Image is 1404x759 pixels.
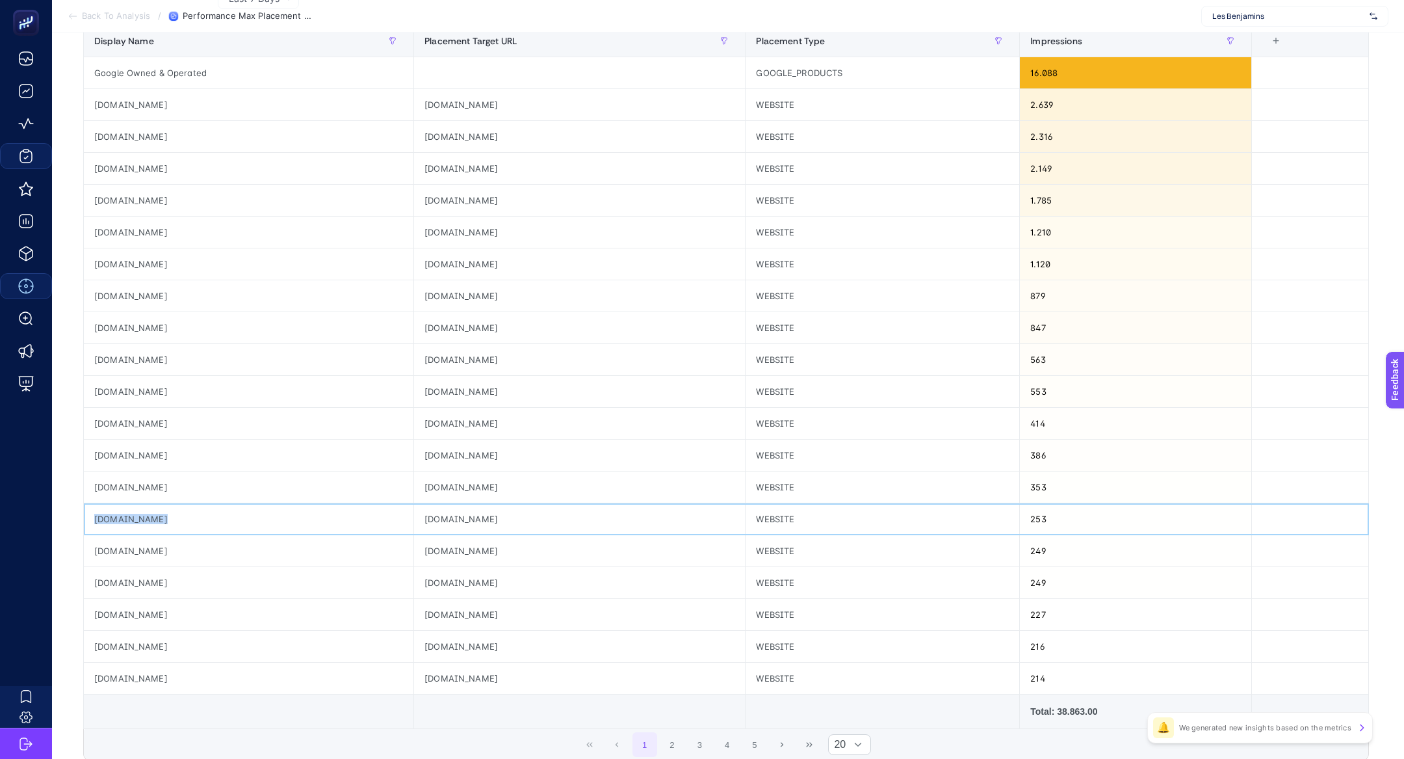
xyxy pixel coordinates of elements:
div: [DOMAIN_NAME] [84,599,413,630]
span: Placement Type [756,36,825,46]
div: 353 [1020,472,1251,503]
div: WEBSITE [746,631,1019,662]
div: [DOMAIN_NAME] [84,344,413,375]
div: 2.639 [1020,89,1251,120]
span: Back To Analysis [82,11,150,21]
button: 4 [715,732,740,757]
div: [DOMAIN_NAME] [414,280,745,312]
div: 1.785 [1020,185,1251,216]
div: 4 items selected [1262,36,1273,64]
div: WEBSITE [746,121,1019,152]
div: WEBSITE [746,567,1019,598]
div: 249 [1020,535,1251,566]
span: Impressions [1030,36,1082,46]
div: [DOMAIN_NAME] [414,408,745,439]
p: We generated new insights based on the metrics [1179,723,1351,733]
div: 16.088 [1020,57,1251,88]
div: WEBSITE [746,408,1019,439]
div: [DOMAIN_NAME] [414,153,745,184]
div: WEBSITE [746,153,1019,184]
div: [DOMAIN_NAME] [414,663,745,694]
div: 553 [1020,376,1251,407]
div: 879 [1020,280,1251,312]
div: [DOMAIN_NAME] [84,503,413,535]
div: 214 [1020,663,1251,694]
div: [DOMAIN_NAME] [414,217,745,248]
span: Placement Target URL [424,36,517,46]
div: WEBSITE [746,599,1019,630]
div: 1.210 [1020,217,1251,248]
div: [DOMAIN_NAME] [84,567,413,598]
button: Next Page [770,732,794,757]
div: WEBSITE [746,472,1019,503]
div: [DOMAIN_NAME] [414,631,745,662]
div: [DOMAIN_NAME] [84,153,413,184]
div: 414 [1020,408,1251,439]
div: 563 [1020,344,1251,375]
div: [DOMAIN_NAME] [414,567,745,598]
div: WEBSITE [746,217,1019,248]
div: WEBSITE [746,89,1019,120]
div: [DOMAIN_NAME] [84,312,413,343]
span: Les Benjamins [1212,11,1364,21]
div: [DOMAIN_NAME] [84,217,413,248]
div: WEBSITE [746,663,1019,694]
div: [DOMAIN_NAME] [84,535,413,566]
div: 253 [1020,503,1251,535]
div: 386 [1020,440,1251,471]
div: 🔔 [1153,717,1174,738]
button: 1 [632,732,657,757]
div: 249 [1020,567,1251,598]
div: [DOMAIN_NAME] [84,185,413,216]
div: WEBSITE [746,185,1019,216]
div: [DOMAIN_NAME] [84,408,413,439]
div: WEBSITE [746,440,1019,471]
div: [DOMAIN_NAME] [414,248,745,280]
span: / [158,10,161,21]
div: [DOMAIN_NAME] [414,535,745,566]
span: Display Name [94,36,154,46]
div: Total: 38.863.00 [1030,705,1241,718]
div: 227 [1020,599,1251,630]
div: [DOMAIN_NAME] [414,376,745,407]
div: [DOMAIN_NAME] [84,121,413,152]
button: Last Page [797,732,822,757]
div: 1.120 [1020,248,1251,280]
div: + [1264,36,1288,46]
div: 847 [1020,312,1251,343]
div: [DOMAIN_NAME] [414,89,745,120]
div: WEBSITE [746,376,1019,407]
button: 5 [742,732,767,757]
span: Rows per page [829,735,846,754]
div: GOOGLE_PRODUCTS [746,57,1019,88]
button: 3 [687,732,712,757]
div: WEBSITE [746,344,1019,375]
div: [DOMAIN_NAME] [414,472,745,503]
div: WEBSITE [746,535,1019,566]
div: [DOMAIN_NAME] [414,503,745,535]
div: [DOMAIN_NAME] [414,440,745,471]
div: [DOMAIN_NAME] [414,312,745,343]
div: [DOMAIN_NAME] [84,376,413,407]
div: WEBSITE [746,280,1019,312]
div: [DOMAIN_NAME] [84,248,413,280]
div: [DOMAIN_NAME] [84,472,413,503]
div: [DOMAIN_NAME] [84,663,413,694]
span: Performance Max Placement Report [183,11,313,21]
div: 216 [1020,631,1251,662]
div: WEBSITE [746,248,1019,280]
div: 2.149 [1020,153,1251,184]
button: 2 [660,732,684,757]
div: 2.316 [1020,121,1251,152]
div: [DOMAIN_NAME] [414,344,745,375]
div: WEBSITE [746,503,1019,535]
div: [DOMAIN_NAME] [84,89,413,120]
span: Feedback [8,4,49,14]
div: [DOMAIN_NAME] [84,280,413,312]
div: Google Owned & Operated [84,57,413,88]
div: [DOMAIN_NAME] [84,440,413,471]
div: [DOMAIN_NAME] [84,631,413,662]
div: WEBSITE [746,312,1019,343]
div: [DOMAIN_NAME] [414,599,745,630]
img: svg%3e [1370,10,1377,23]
